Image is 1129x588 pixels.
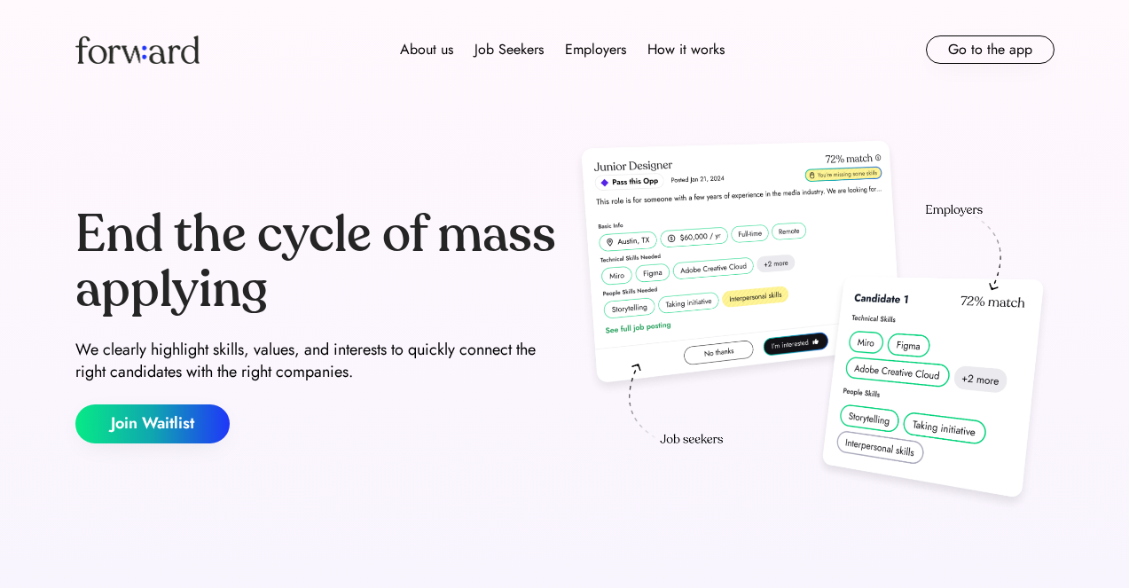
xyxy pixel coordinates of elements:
[926,35,1055,64] button: Go to the app
[474,39,544,60] div: Job Seekers
[400,39,453,60] div: About us
[572,135,1055,516] img: hero-image.png
[75,208,558,317] div: End the cycle of mass applying
[565,39,626,60] div: Employers
[75,404,230,443] button: Join Waitlist
[75,35,200,64] img: Forward logo
[75,339,558,383] div: We clearly highlight skills, values, and interests to quickly connect the right candidates with t...
[647,39,725,60] div: How it works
